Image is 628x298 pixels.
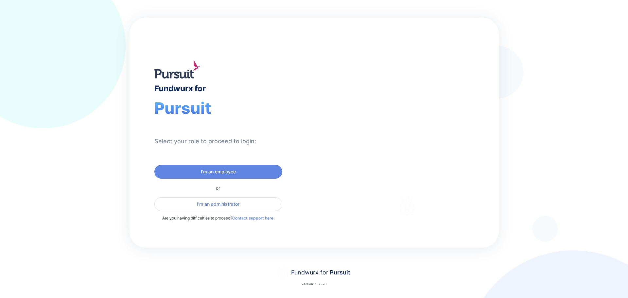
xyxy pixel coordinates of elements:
[154,197,282,211] button: I'm an administrator
[154,165,282,179] button: I'm an employee
[197,201,239,207] span: I'm an administrator
[154,185,282,191] div: or
[351,142,463,161] div: Thank you for choosing Fundwurx as your partner in driving positive social impact!
[302,281,326,287] p: version: 1.35.28
[328,269,350,276] span: Pursuit
[154,60,200,79] img: logo.jpg
[154,84,206,93] div: Fundwurx for
[351,113,427,129] div: Fundwurx
[232,216,274,220] a: Contact support here.
[154,137,256,145] div: Select your role to proceed to login:
[201,168,236,175] span: I'm an employee
[351,104,403,111] div: Welcome to
[154,98,211,118] span: Pursuit
[154,215,282,221] p: Are you having difficulties to proceed?
[291,268,350,277] div: Fundwurx for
